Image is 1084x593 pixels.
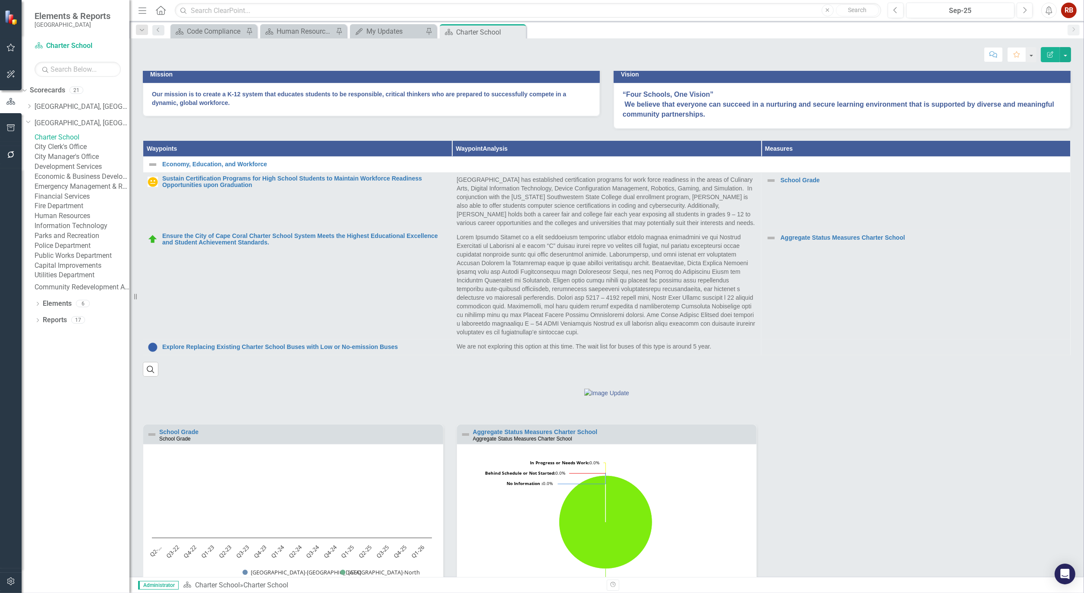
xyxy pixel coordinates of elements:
img: Not Defined [147,429,157,440]
text: Q1-23 [199,543,215,559]
a: City Manager's Office [35,152,129,162]
small: Aggregate Status Measures Charter School [473,436,572,442]
text: Q3-25 [375,543,391,559]
a: Reports [43,315,67,325]
text: Q2-25 [357,543,373,559]
a: School Grade [159,428,199,435]
img: On Hold [148,342,158,352]
a: Explore Replacing Existing Charter School Buses with Low or No-emission Buses [162,344,447,350]
div: 17 [71,317,85,324]
text: Q2-… [148,543,163,558]
span: Elements & Reports [35,11,110,21]
h3: Mission [150,71,596,78]
button: Show Oasis Elementary School-North [340,569,428,576]
div: My Updates [366,26,423,37]
text: Q2-24 [287,543,303,559]
button: Sep-25 [906,3,1015,18]
div: Charter School [456,27,524,38]
img: Not Defined [148,159,158,170]
p: Lorem Ipsumdo Sitamet co a elit seddoeiusm temporinc utlabor etdolo magnaa enimadmini ve qui Nost... [457,233,756,336]
td: Double-Click to Edit Right Click for Context Menu [761,172,1070,230]
text: Q4-25 [392,543,408,559]
p: We are not exploring this option at this time. The wait list for buses of this type is around 5 y... [457,342,756,351]
text: 0.0% [530,460,599,466]
a: Utilities Department [35,270,129,280]
text: [GEOGRAPHIC_DATA] [251,577,305,584]
a: Aggregate Status Measures Charter School [473,428,598,435]
div: Open Intercom Messenger [1055,564,1075,584]
td: Double-Click to Edit Right Click for Context Menu [143,339,452,355]
strong: We believe that everyone can succeed in a nurturing and secure learning environment that is suppo... [623,101,1054,118]
input: Search Below... [35,62,121,77]
img: On Schedule or Complete [148,234,158,244]
a: Economy, Education, and Workforce [162,161,1066,168]
a: Development Services [35,162,129,172]
img: ClearPoint Strategy [4,10,19,25]
text: Q1-24 [269,543,286,559]
button: Search [836,4,879,16]
td: Double-Click to Edit [452,172,761,230]
a: Police Department [35,241,129,251]
a: Scorecards [30,86,65,95]
td: Double-Click to Edit Right Click for Context Menu [143,156,1071,172]
text: Q4-23 [252,543,268,559]
button: Show Oasis Elementary School-South [243,569,331,576]
td: Double-Click to Edit [452,230,761,339]
a: My Updates [352,26,423,37]
div: 6 [76,300,90,308]
a: Emergency Management & Resilience [35,182,129,192]
text: Q3-24 [305,543,321,559]
a: Economic & Business Development [35,172,129,182]
text: Q4-24 [322,543,338,559]
text: [GEOGRAPHIC_DATA] [348,577,403,584]
img: In Progress [148,177,158,187]
a: Information Technology [35,221,129,231]
a: Fire Department [35,201,129,211]
span: Search [848,6,867,13]
strong: Our mission is to create a K-12 system that educates students to be responsible, critical thinker... [152,91,566,106]
a: School Grade [781,177,1066,184]
text: 0.0% [485,470,565,476]
a: [GEOGRAPHIC_DATA], [GEOGRAPHIC_DATA] Strategic Plan [35,118,129,128]
text: [GEOGRAPHIC_DATA]-North [348,568,420,576]
tspan: Behind Schedule or Not Started: [485,470,555,476]
div: » [183,580,600,590]
a: Ensure the City of Cape Coral Charter School System Meets the Highest Educational Excellence and ... [162,233,447,246]
a: Charter School [35,41,121,51]
img: Not Defined [766,233,776,243]
td: Double-Click to Edit Right Click for Context Menu [143,230,452,339]
a: Community Redevelopment Area [35,282,129,292]
span: Administrator [138,581,179,590]
path: On Schedule or Complete, 1. [559,476,652,569]
tspan: No Information : [507,480,543,486]
p: [GEOGRAPHIC_DATA] has established certification programs for work force readiness in the areas of... [457,175,756,227]
text: [GEOGRAPHIC_DATA]-[GEOGRAPHIC_DATA] [251,568,361,576]
text: Q4-22 [182,543,198,559]
a: Parks and Recreation [35,231,129,241]
small: [GEOGRAPHIC_DATA] [35,21,110,28]
a: City Clerk's Office [35,142,129,152]
text: 0.0% [507,480,553,486]
button: RB [1061,3,1077,18]
a: Financial Services [35,192,129,202]
input: Search ClearPoint... [175,3,881,18]
button: View chart menu, Chart [466,574,478,586]
a: Charter School [195,581,240,589]
a: Charter School [35,133,129,143]
div: Human Resources Analytics Dashboard [277,26,334,37]
a: Human Resources [35,211,129,221]
a: Elements [43,299,72,309]
a: Human Resources Analytics Dashboard [262,26,334,37]
td: Double-Click to Edit [452,339,761,355]
a: Sustain Certification Programs for High School Students to Maintain Workforce Readiness Opportuni... [162,175,447,189]
button: View chart menu, Chart [152,574,164,586]
tspan: In Progress or Needs Work: [530,460,589,466]
a: Aggregate Status Measures Charter School [781,235,1066,241]
text: Q1-25 [340,543,356,559]
button: Show Oasis High School [340,577,394,584]
td: Double-Click to Edit Right Click for Context Menu [761,230,1070,339]
h3: Vision [621,71,1066,78]
a: Capital Improvements [35,261,129,271]
div: Code Compliance [187,26,244,37]
div: Sep-25 [909,6,1012,16]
